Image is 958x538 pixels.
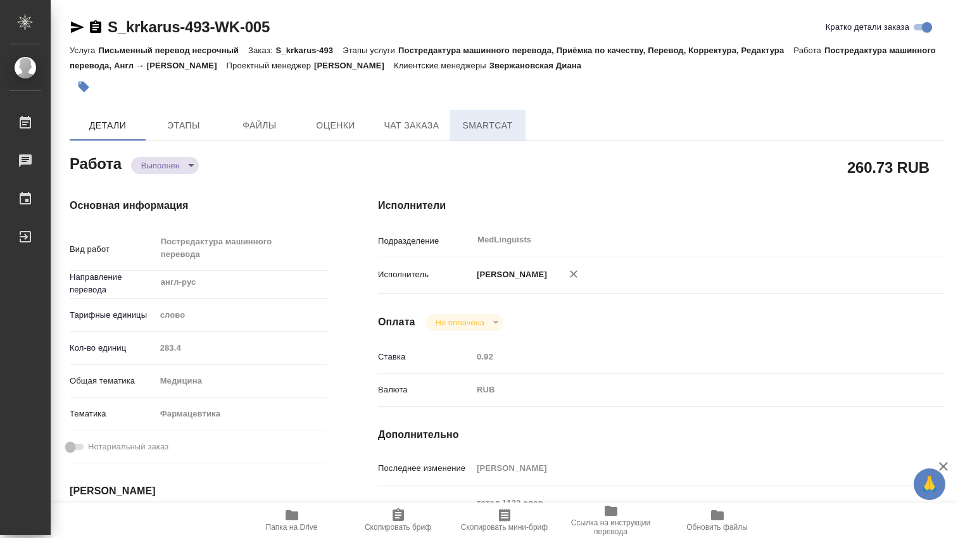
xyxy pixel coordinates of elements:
[239,503,345,538] button: Папка на Drive
[365,523,431,532] span: Скопировать бриф
[108,18,270,35] a: S_krkarus-493-WK-005
[432,317,488,328] button: Не оплачена
[558,503,664,538] button: Ссылка на инструкции перевода
[70,408,156,420] p: Тематика
[88,441,168,453] span: Нотариальный заказ
[70,342,156,354] p: Кол-во единиц
[451,503,558,538] button: Скопировать мини-бриф
[664,503,771,538] button: Обновить файлы
[914,468,945,500] button: 🙏
[381,118,442,134] span: Чат заказа
[156,370,327,392] div: Медицина
[472,268,547,281] p: [PERSON_NAME]
[70,198,327,213] h4: Основная информация
[793,46,824,55] p: Работа
[378,198,944,213] h4: Исполнители
[88,20,103,35] button: Скопировать ссылку
[70,309,156,322] p: Тарифные единицы
[398,46,793,55] p: Постредактура машинного перевода, Приёмка по качеству, Перевод, Корректура, Редактура
[266,523,318,532] span: Папка на Drive
[378,384,472,396] p: Валюта
[70,484,327,499] h4: [PERSON_NAME]
[394,61,489,70] p: Клиентские менеджеры
[343,46,398,55] p: Этапы услуги
[131,157,199,174] div: Выполнен
[345,503,451,538] button: Скопировать бриф
[378,315,415,330] h4: Оплата
[378,235,472,247] p: Подразделение
[847,156,930,178] h2: 260.73 RUB
[70,243,156,256] p: Вид работ
[457,118,518,134] span: SmartCat
[919,471,940,497] span: 🙏
[378,427,944,442] h4: Дополнительно
[137,160,184,171] button: Выполнен
[227,61,314,70] p: Проектный менеджер
[156,339,327,357] input: Пустое поле
[156,403,327,425] div: Фармацевтика
[560,260,588,288] button: Удалить исполнителя
[378,462,472,475] p: Последнее изменение
[77,118,138,134] span: Детали
[70,73,98,101] button: Добавить тэг
[489,61,591,70] p: Звержановская Диана
[472,379,897,401] div: RUB
[229,118,290,134] span: Файлы
[156,304,327,326] div: слово
[565,518,657,536] span: Ссылка на инструкции перевода
[425,314,503,331] div: Выполнен
[248,46,275,55] p: Заказ:
[378,268,472,281] p: Исполнитель
[275,46,343,55] p: S_krkarus-493
[686,523,748,532] span: Обновить файлы
[153,118,214,134] span: Этапы
[70,375,156,387] p: Общая тематика
[70,20,85,35] button: Скопировать ссылку для ЯМессенджера
[305,118,366,134] span: Оценки
[70,151,122,174] h2: Работа
[70,271,156,296] p: Направление перевода
[826,21,909,34] span: Кратко детали заказа
[70,46,98,55] p: Услуга
[378,351,472,363] p: Ставка
[314,61,394,70] p: [PERSON_NAME]
[472,459,897,477] input: Пустое поле
[98,46,248,55] p: Письменный перевод несрочный
[461,523,548,532] span: Скопировать мини-бриф
[472,347,897,366] input: Пустое поле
